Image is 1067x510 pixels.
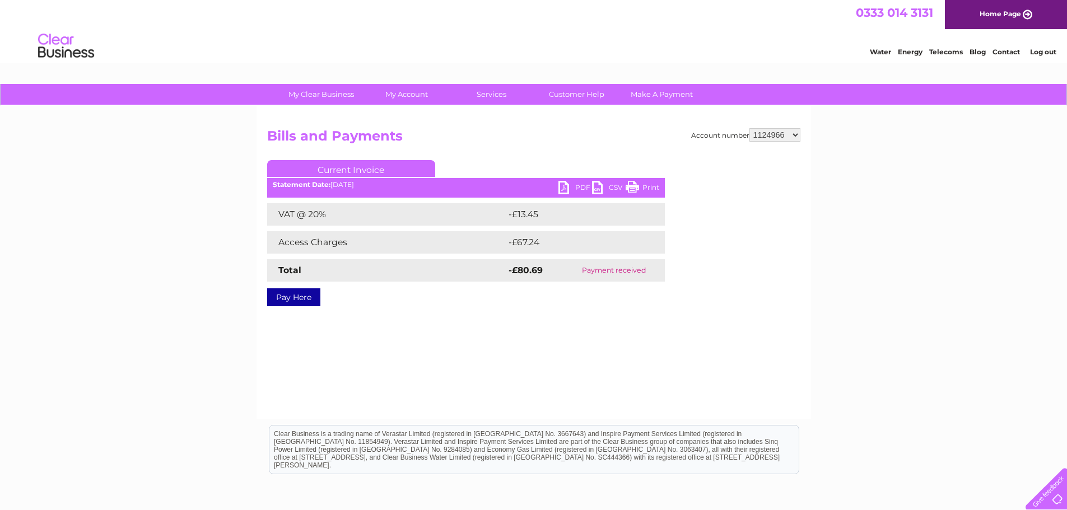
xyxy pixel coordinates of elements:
a: PDF [558,181,592,197]
a: Services [445,84,538,105]
a: Print [626,181,659,197]
a: Pay Here [267,288,320,306]
td: VAT @ 20% [267,203,506,226]
a: CSV [592,181,626,197]
h2: Bills and Payments [267,128,800,149]
a: Energy [898,48,922,56]
a: Telecoms [929,48,963,56]
div: [DATE] [267,181,665,189]
a: Blog [970,48,986,56]
a: Current Invoice [267,160,435,177]
td: Payment received [563,259,665,282]
td: -£67.24 [506,231,644,254]
a: My Account [360,84,453,105]
b: Statement Date: [273,180,330,189]
a: Customer Help [530,84,623,105]
a: My Clear Business [275,84,367,105]
strong: -£80.69 [509,265,543,275]
td: -£13.45 [506,203,643,226]
a: Contact [993,48,1020,56]
div: Account number [691,128,800,142]
strong: Total [278,265,301,275]
a: Log out [1030,48,1056,56]
td: Access Charges [267,231,506,254]
div: Clear Business is a trading name of Verastar Limited (registered in [GEOGRAPHIC_DATA] No. 3667643... [269,6,799,54]
a: 0333 014 3131 [856,6,933,20]
a: Water [870,48,891,56]
img: logo.png [38,29,95,63]
a: Make A Payment [616,84,708,105]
